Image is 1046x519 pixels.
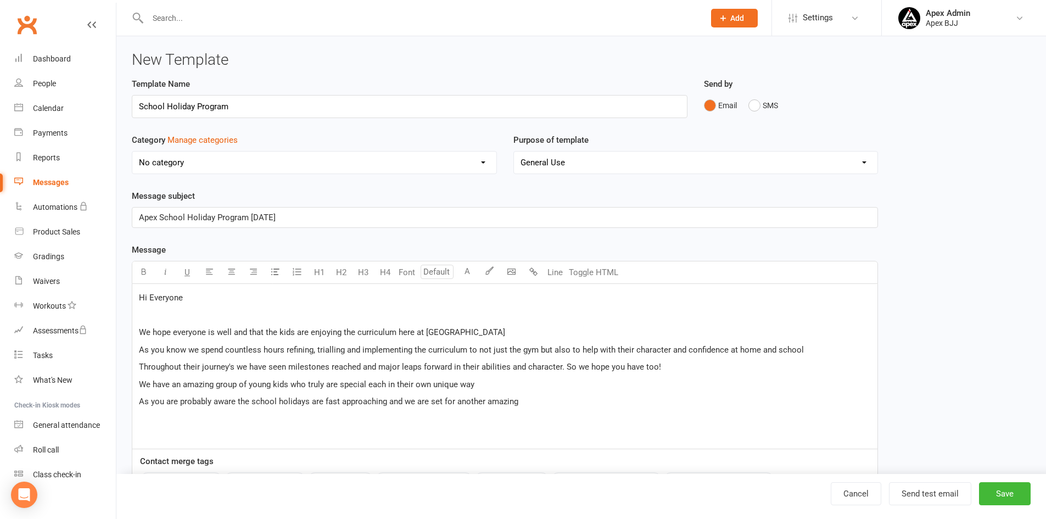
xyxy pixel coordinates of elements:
[664,472,774,487] button: how-contact-contacted-us
[132,133,238,147] label: Category
[352,261,374,283] button: H3
[11,482,37,508] div: Open Intercom Messenger
[144,10,697,26] input: Search...
[14,244,116,269] a: Gradings
[33,376,72,384] div: What's New
[132,77,190,91] label: Template Name
[139,345,804,355] span: As you know we spend countless hours refining, trialling and implementing the curriculum to not j...
[167,133,238,147] button: Category
[14,368,116,393] a: What's New
[13,11,41,38] a: Clubworx
[14,438,116,462] a: Roll call
[33,178,69,187] div: Messages
[33,252,64,261] div: Gradings
[14,462,116,487] a: Class kiosk mode
[33,227,80,236] div: Product Sales
[14,195,116,220] a: Automations
[711,9,758,27] button: Add
[730,14,744,23] span: Add
[513,133,589,147] label: Purpose of template
[14,269,116,294] a: Waivers
[374,261,396,283] button: H4
[33,445,59,454] div: Roll call
[376,472,472,487] button: contact-phone-number
[748,95,778,116] button: SMS
[14,47,116,71] a: Dashboard
[33,470,81,479] div: Class check-in
[14,121,116,146] a: Payments
[14,220,116,244] a: Product Sales
[139,213,276,222] span: Apex School Holiday Program [DATE]
[14,96,116,121] a: Calendar
[898,7,920,29] img: thumb_image1745496852.png
[140,455,214,468] label: Contact merge tags
[396,261,418,283] button: Font
[14,71,116,96] a: People
[33,79,56,88] div: People
[132,52,1031,69] h3: New Template
[33,54,71,63] div: Dashboard
[139,397,518,406] span: As you are probably aware the school holidays are fast approaching and we are set for another ama...
[33,104,64,113] div: Calendar
[330,261,352,283] button: H2
[139,362,661,372] span: Throughout their journey's we have seen milestones reached and major leaps forward in their abili...
[926,8,970,18] div: Apex Admin
[141,472,222,487] button: contact-first-name
[139,327,505,337] span: We hope everyone is well and that the kids are enjoying the curriculum here at [GEOGRAPHIC_DATA]
[979,482,1031,505] button: Save
[926,18,970,28] div: Apex BJJ
[308,261,330,283] button: H1
[132,189,195,203] label: Message subject
[139,293,183,303] span: Hi Everyone
[803,5,833,30] span: Settings
[544,261,566,283] button: Line
[475,472,549,487] button: contact-address
[14,343,116,368] a: Tasks
[14,146,116,170] a: Reports
[176,261,198,283] button: U
[14,319,116,343] a: Assessments
[456,261,478,283] button: A
[831,482,881,505] a: Cancel
[33,421,100,429] div: General attendance
[33,326,87,335] div: Assessments
[33,153,60,162] div: Reports
[33,203,77,211] div: Automations
[14,294,116,319] a: Workouts
[33,302,66,310] div: Workouts
[704,95,737,116] button: Email
[184,267,190,277] span: U
[139,380,474,389] span: We have an amazing group of young kids who truly are special each in their own unique way
[308,472,373,487] button: contact-email
[225,472,305,487] button: contact-last-name
[889,482,971,505] button: Send test email
[14,413,116,438] a: General attendance kiosk mode
[33,129,68,137] div: Payments
[14,170,116,195] a: Messages
[421,265,454,279] input: Default
[566,261,621,283] button: Toggle HTML
[704,77,732,91] label: Send by
[33,277,60,286] div: Waivers
[33,351,53,360] div: Tasks
[551,472,661,487] button: what-contact-interested-in
[132,243,166,256] label: Message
